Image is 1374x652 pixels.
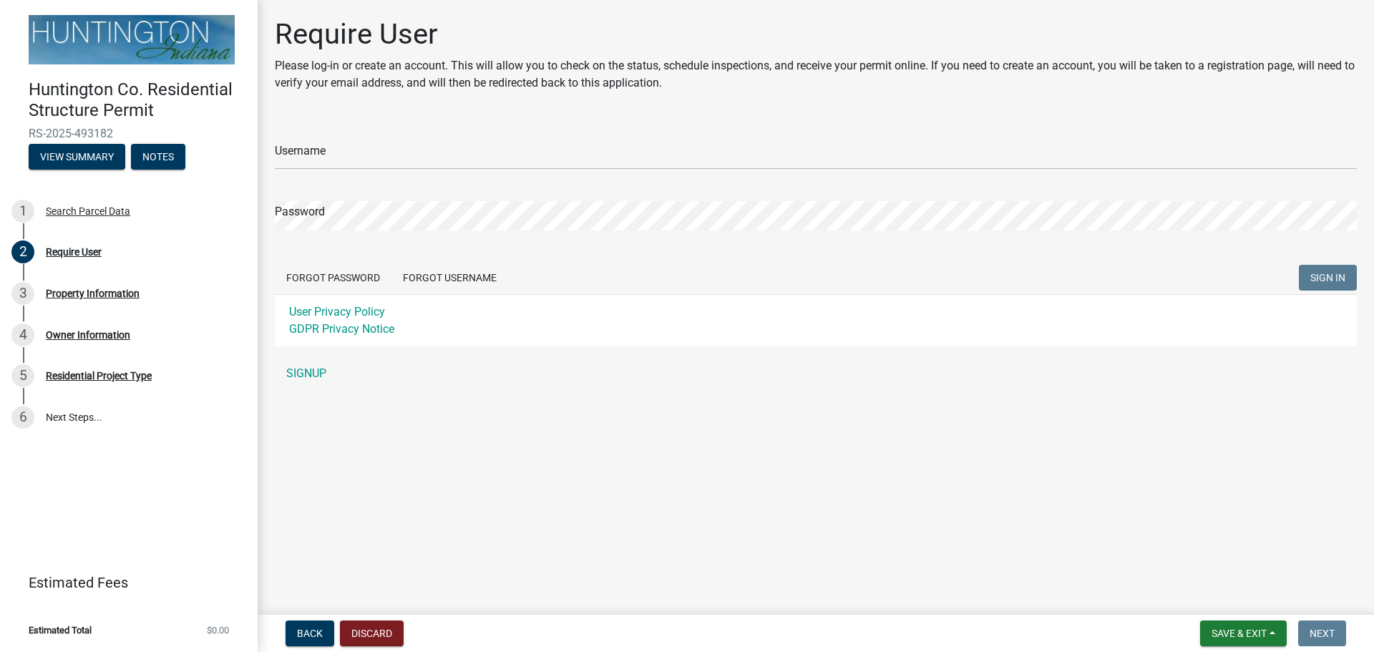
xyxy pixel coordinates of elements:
p: Please log-in or create an account. This will allow you to check on the status, schedule inspecti... [275,57,1357,92]
div: 3 [11,282,34,305]
span: SIGN IN [1310,272,1345,283]
button: Next [1298,621,1346,646]
button: Forgot Password [275,265,391,291]
h1: Require User [275,17,1357,52]
img: Huntington County, Indiana [29,15,235,64]
span: Save & Exit [1212,628,1267,639]
wm-modal-confirm: Notes [131,152,185,163]
div: Owner Information [46,330,130,340]
button: View Summary [29,144,125,170]
button: Forgot Username [391,265,508,291]
div: 4 [11,323,34,346]
span: Estimated Total [29,626,92,635]
span: Next [1310,628,1335,639]
a: GDPR Privacy Notice [289,322,394,336]
div: Search Parcel Data [46,206,130,216]
span: Back [297,628,323,639]
button: Save & Exit [1200,621,1287,646]
button: Back [286,621,334,646]
a: SIGNUP [275,359,1357,388]
div: 1 [11,200,34,223]
div: Residential Project Type [46,371,152,381]
div: 5 [11,364,34,387]
button: Notes [131,144,185,170]
a: Estimated Fees [11,568,235,597]
button: Discard [340,621,404,646]
button: SIGN IN [1299,265,1357,291]
wm-modal-confirm: Summary [29,152,125,163]
div: 2 [11,240,34,263]
div: 6 [11,406,34,429]
span: $0.00 [207,626,229,635]
div: Require User [46,247,102,257]
span: RS-2025-493182 [29,127,229,140]
a: User Privacy Policy [289,305,385,318]
h4: Huntington Co. Residential Structure Permit [29,79,246,121]
div: Property Information [46,288,140,298]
